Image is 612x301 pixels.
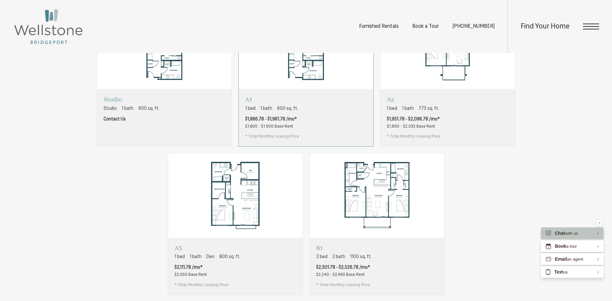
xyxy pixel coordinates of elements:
[175,264,203,271] span: $2,111.78 /mo*
[238,5,374,147] a: View floorplan A1
[104,116,126,123] span: Contact Us
[175,244,240,252] p: A3
[168,153,303,295] a: View floorplan A3
[260,105,272,112] span: 1 bath
[245,116,297,123] span: $1,866.78 - $1,961.78 /mo*
[175,254,185,260] span: 1 bed
[387,96,441,104] p: A2
[122,105,134,112] span: 1 bath
[380,5,515,147] a: View floorplan A2
[452,24,495,29] span: [PHONE_NUMBER]
[412,24,439,29] a: Book a Tour
[583,24,599,29] button: Open Menu
[104,105,117,112] span: Studio
[175,273,207,277] span: $2,050 Base Rent
[245,96,299,104] p: A1
[332,254,345,260] span: 2 bath
[104,96,159,104] p: Studio
[175,282,228,288] span: * Total Monthly Leasing Price
[387,133,441,140] span: * Total Monthly Leasing Price
[316,244,372,252] p: B1
[206,254,215,260] span: Den
[316,273,365,277] span: $2,240 - $2,465 Base Rent
[277,105,298,112] span: 600 sq. ft.
[521,23,569,30] a: Find Your Home
[350,254,372,260] span: 1100 sq. ft.
[97,5,232,147] a: View floorplan Studio
[245,105,256,112] span: 1 bed
[168,153,303,238] img: A3 - 1 bedroom floorplan layout with 1 bathroom and 800 square feet
[245,124,293,129] span: $1,805 - $1,900 Base Rent
[452,24,495,29] a: Call us at (253) 400-3144
[387,124,435,129] span: $1,890 - $2,035 Base Rent
[316,254,327,260] span: 2 bed
[359,24,399,29] a: Furnished Rentals
[310,153,444,238] img: B1 - 2 bedroom floorplan layout with 2 bathrooms and 1100 square feet
[219,254,240,260] span: 800 sq. ft.
[316,282,370,288] span: * Total Monthly Leasing Price
[309,153,445,295] a: View floorplan B1
[245,133,299,140] span: * Total Monthly Leasing Price
[387,116,440,123] span: $1,951.78 - $2,096.78 /mo*
[316,264,370,271] span: $2,301.78 - $2,526.78 /mo*
[419,105,439,112] span: 775 sq. ft.
[138,105,159,112] span: 600 sq. ft.
[387,105,397,112] span: 1 bed
[13,8,84,45] img: Wellstone
[190,254,202,260] span: 1 bath
[402,105,414,112] span: 1 bath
